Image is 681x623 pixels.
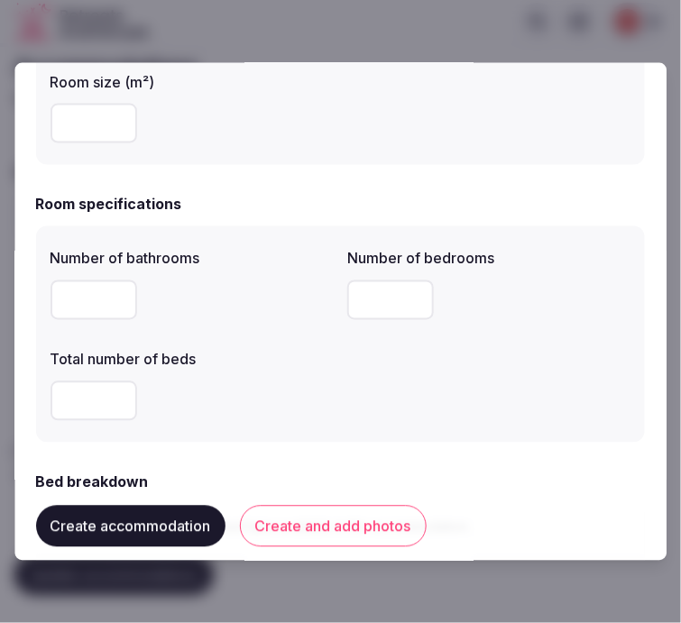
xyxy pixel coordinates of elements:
label: Number of bathrooms [51,251,334,265]
label: Number of bedrooms [348,251,631,265]
label: Total number of beds [51,352,334,366]
h2: Bed breakdown [36,471,149,492]
label: Room size (m²) [51,74,334,88]
button: Create and add photos [240,505,427,546]
h2: Room specifications [36,193,182,215]
button: Create accommodation [36,505,225,546]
